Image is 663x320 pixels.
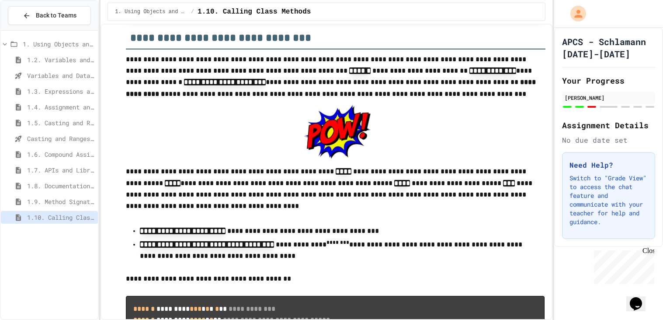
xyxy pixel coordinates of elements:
div: [PERSON_NAME] [565,94,653,102]
span: Back to Teams [36,11,76,20]
h2: Your Progress [562,74,655,87]
span: 1.3. Expressions and Output [New] [27,87,94,96]
span: 1.4. Assignment and Input [27,102,94,112]
div: Chat with us now!Close [3,4,60,56]
h3: Need Help? [569,160,648,170]
iframe: chat widget [626,285,654,311]
div: No due date set [562,135,655,145]
span: Variables and Data Types - Quiz [27,71,94,80]
span: 1.2. Variables and Data Types [27,55,94,64]
span: 1.7. APIs and Libraries [27,165,94,175]
span: 1. Using Objects and Methods [23,39,94,49]
span: 1. Using Objects and Methods [115,8,187,15]
span: 1.9. Method Signatures [27,197,94,206]
span: 1.10. Calling Class Methods [198,7,311,17]
div: My Account [561,4,588,24]
span: Casting and Ranges of variables - Quiz [27,134,94,143]
h1: APCS - Schlamann [DATE]-[DATE] [562,35,655,60]
button: Back to Teams [8,6,91,25]
span: 1.10. Calling Class Methods [27,213,94,222]
span: 1.5. Casting and Ranges of Values [27,118,94,127]
h2: Assignment Details [562,119,655,131]
iframe: chat widget [590,247,654,284]
p: Switch to "Grade View" to access the chat feature and communicate with your teacher for help and ... [569,174,648,226]
span: 1.8. Documentation with Comments and Preconditions [27,181,94,190]
span: / [191,8,194,15]
span: 1.6. Compound Assignment Operators [27,150,94,159]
